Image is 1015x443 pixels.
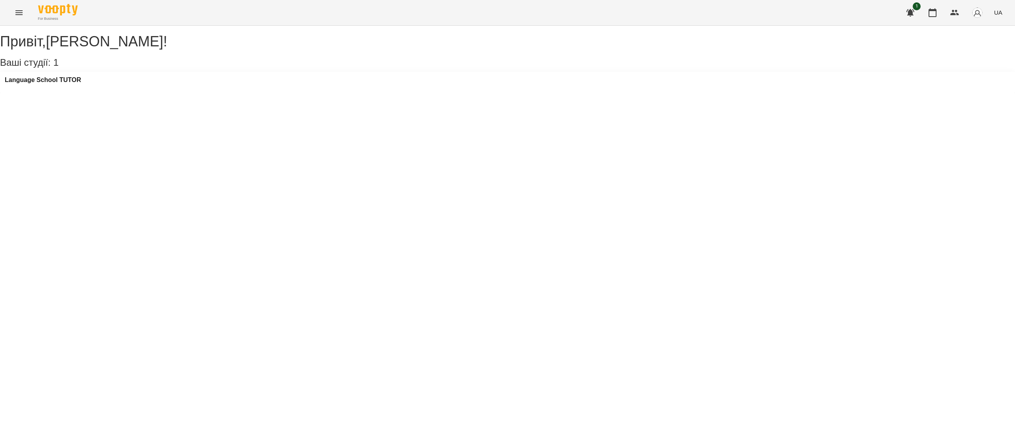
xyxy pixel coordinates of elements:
[994,8,1002,17] span: UA
[991,5,1005,20] button: UA
[53,57,58,68] span: 1
[913,2,921,10] span: 1
[5,76,81,84] a: Language School TUTOR
[10,3,29,22] button: Menu
[38,4,78,15] img: Voopty Logo
[38,16,78,21] span: For Business
[972,7,983,18] img: avatar_s.png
